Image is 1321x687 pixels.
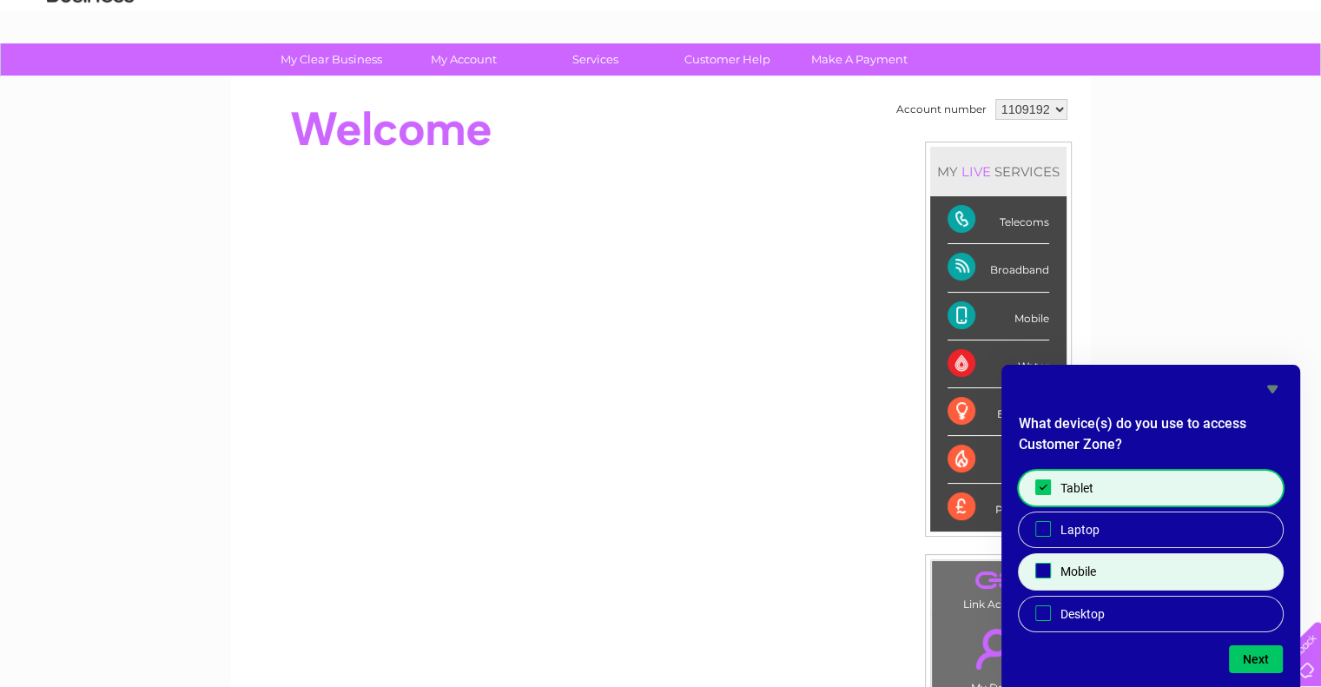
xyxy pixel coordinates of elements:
div: Water [948,340,1049,388]
div: What device(s) do you use to access Customer Zone? [1019,379,1283,673]
div: MY SERVICES [930,147,1067,196]
a: My Account [392,43,535,76]
button: Next question [1229,645,1283,673]
div: Electricity [948,388,1049,436]
span: Mobile [1060,563,1096,580]
div: Broadband [948,244,1049,292]
div: Clear Business is a trading name of Verastar Limited (registered in [GEOGRAPHIC_DATA] No. 3667643... [251,10,1072,84]
div: Payments [948,484,1049,531]
td: Link Account [931,560,1066,615]
a: Log out [1264,74,1304,87]
div: LIVE [958,163,994,180]
div: What device(s) do you use to access Customer Zone? [1019,471,1283,631]
td: Account number [892,95,991,124]
a: Water [1015,74,1048,87]
div: Telecoms [948,196,1049,244]
img: logo.png [46,45,135,98]
div: Gas [948,436,1049,484]
button: Hide survey [1262,379,1283,400]
div: Mobile [948,293,1049,340]
span: Laptop [1060,521,1100,538]
a: Blog [1170,74,1195,87]
a: Contact [1205,74,1248,87]
span: Desktop [1060,605,1105,623]
span: Tablet [1060,479,1093,497]
a: My Clear Business [260,43,403,76]
a: 0333 014 3131 [994,9,1113,30]
a: Make A Payment [788,43,931,76]
a: . [936,618,1060,679]
a: Energy [1059,74,1097,87]
a: Telecoms [1107,74,1159,87]
a: Customer Help [656,43,799,76]
h2: What device(s) do you use to access Customer Zone? [1019,413,1283,464]
a: Services [524,43,667,76]
a: . [936,565,1060,596]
